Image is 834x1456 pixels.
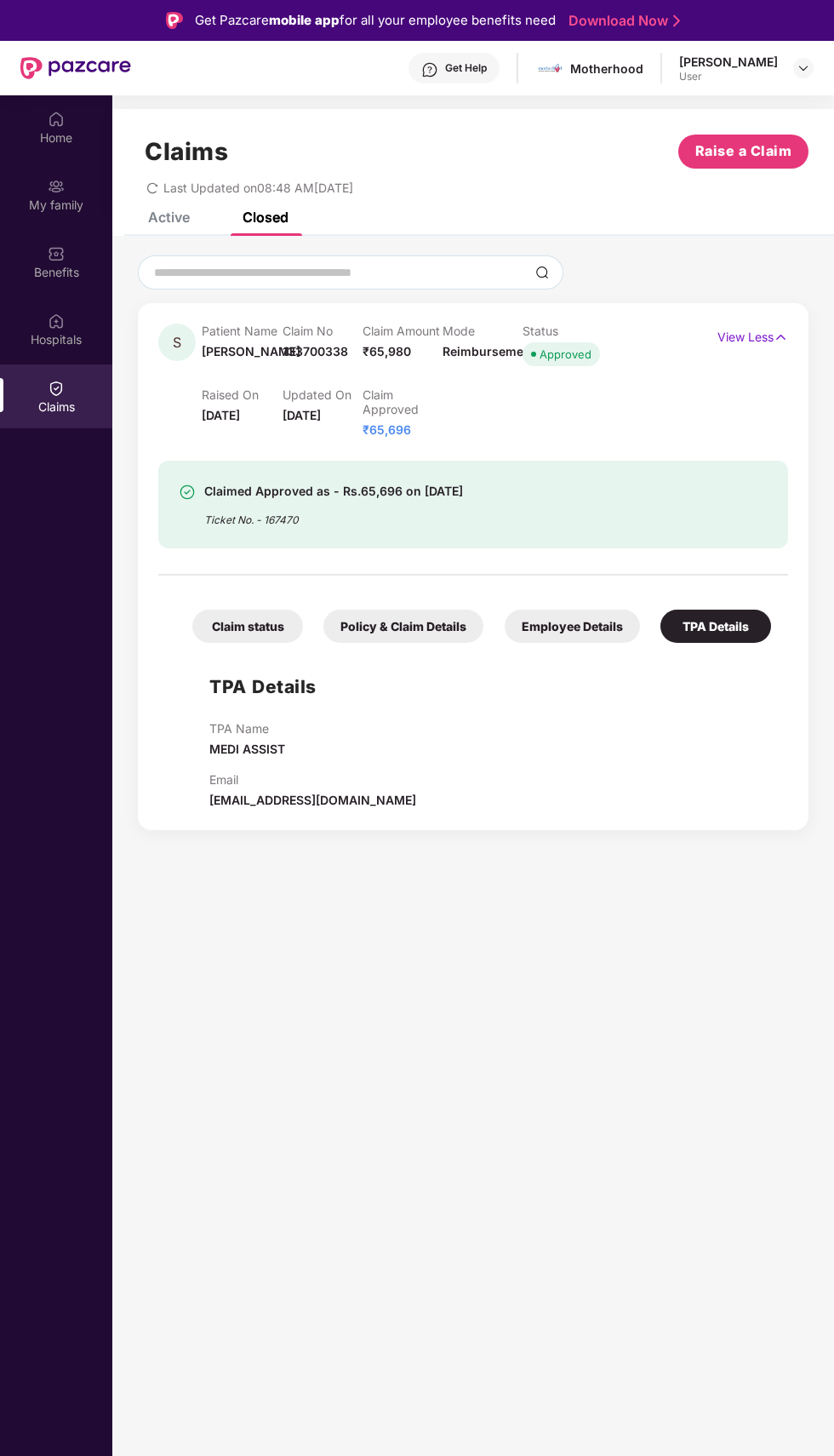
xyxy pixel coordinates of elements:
p: Email [209,772,416,787]
p: Status [523,324,603,338]
span: [EMAIL_ADDRESS][DOMAIN_NAME] [209,793,416,807]
p: Patient Name [202,324,282,338]
p: Claim Amount [363,324,443,338]
div: TPA Details [660,610,771,643]
div: Policy & Claim Details [323,610,483,643]
p: Updated On [283,387,363,402]
div: Employee Details [505,610,640,643]
img: Stroke [673,12,680,30]
div: Approved [540,346,591,363]
div: Ticket No. - 167470 [204,502,463,528]
h1: TPA Details [209,673,317,701]
span: [DATE] [283,408,321,422]
span: MEDI ASSIST [209,742,285,756]
img: svg+xml;base64,PHN2ZyBpZD0iU3VjY2Vzcy0zMngzMiIgeG1sbnM9Imh0dHA6Ly93d3cudzMub3JnLzIwMDAvc3ZnIiB3aW... [179,484,196,501]
span: Reimbursement [443,344,535,358]
span: Last Updated on 08:48 AM[DATE] [163,181,353,195]
img: Logo [166,12,183,29]
div: Motherhood [570,60,643,77]
img: svg+xml;base64,PHN2ZyBpZD0iSG9zcGl0YWxzIiB4bWxucz0iaHR0cDovL3d3dy53My5vcmcvMjAwMC9zdmciIHdpZHRoPS... [48,312,65,330]
img: svg+xml;base64,PHN2ZyBpZD0iQmVuZWZpdHMiIHhtbG5zPSJodHRwOi8vd3d3LnczLm9yZy8yMDAwL3N2ZyIgd2lkdGg9Ij... [48,245,65,262]
div: Get Pazcare for all your employee benefits need [195,10,556,31]
span: Raise a Claim [695,140,792,162]
div: User [679,70,778,83]
span: ₹65,980 [363,344,411,358]
p: Claim Approved [363,387,443,416]
span: [PERSON_NAME] [202,344,300,358]
a: Download Now [568,12,675,30]
div: Claim status [192,610,303,643]
div: Get Help [445,61,487,75]
strong: mobile app [269,12,340,28]
div: Claimed Approved as - Rs.65,696 on [DATE] [204,481,463,502]
span: 133700338 [283,344,348,358]
span: S [173,335,181,350]
span: redo [146,181,158,195]
span: ₹65,696 [363,422,411,437]
button: Raise a Claim [678,135,808,169]
h1: Claims [145,137,228,166]
img: motherhood%20_%20logo.png [538,56,563,81]
div: Closed [243,209,288,226]
img: svg+xml;base64,PHN2ZyBpZD0iSG9tZSIgeG1sbnM9Imh0dHA6Ly93d3cudzMub3JnLzIwMDAvc3ZnIiB3aWR0aD0iMjAiIG... [48,111,65,128]
span: [DATE] [202,408,240,422]
p: Mode [443,324,523,338]
p: Claim No [283,324,363,338]
img: svg+xml;base64,PHN2ZyBpZD0iSGVscC0zMngzMiIgeG1sbnM9Imh0dHA6Ly93d3cudzMub3JnLzIwMDAvc3ZnIiB3aWR0aD... [421,61,438,78]
img: New Pazcare Logo [20,57,131,79]
div: Active [148,209,190,226]
p: View Less [717,324,788,347]
img: svg+xml;base64,PHN2ZyBpZD0iU2VhcmNoLTMyeDMyIiB4bWxucz0iaHR0cDovL3d3dy53My5vcmcvMjAwMC9zdmciIHdpZH... [535,266,549,279]
p: TPA Name [209,721,285,736]
img: svg+xml;base64,PHN2ZyB4bWxucz0iaHR0cDovL3d3dy53My5vcmcvMjAwMC9zdmciIHdpZHRoPSIxNyIgaGVpZ2h0PSIxNy... [774,328,788,347]
img: svg+xml;base64,PHN2ZyBpZD0iRHJvcGRvd24tMzJ4MzIiIHhtbG5zPSJodHRwOi8vd3d3LnczLm9yZy8yMDAwL3N2ZyIgd2... [797,61,810,75]
p: Raised On [202,387,282,402]
div: [PERSON_NAME] [679,54,778,70]
img: svg+xml;base64,PHN2ZyB3aWR0aD0iMjAiIGhlaWdodD0iMjAiIHZpZXdCb3g9IjAgMCAyMCAyMCIgZmlsbD0ibm9uZSIgeG... [48,178,65,195]
img: svg+xml;base64,PHN2ZyBpZD0iQ2xhaW0iIHhtbG5zPSJodHRwOi8vd3d3LnczLm9yZy8yMDAwL3N2ZyIgd2lkdGg9IjIwIi... [48,380,65,397]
